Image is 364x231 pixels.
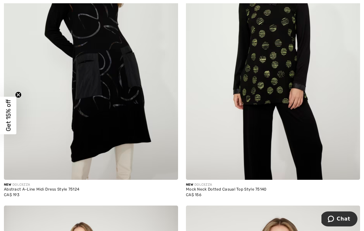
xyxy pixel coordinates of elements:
[186,192,201,197] span: CA$ 156
[5,100,12,131] span: Get 15% off
[4,187,178,192] div: Abstract A-Line Midi Dress Style 75124
[4,192,19,197] span: CA$ 193
[15,92,22,98] button: Close teaser
[186,187,360,192] div: Mock Neck Dotted Casual Top Style 75140
[186,182,360,187] div: DOLCEZZA
[321,211,357,228] iframe: Opens a widget where you can chat to one of our agents
[4,182,178,187] div: DOLCEZZA
[4,183,11,187] span: New
[186,183,193,187] span: New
